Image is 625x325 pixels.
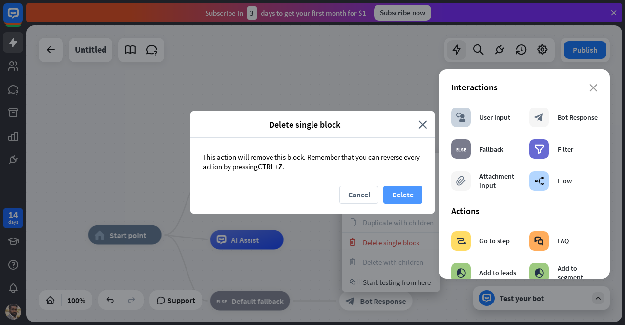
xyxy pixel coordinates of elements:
i: block_faq [534,236,544,246]
div: This action will remove this block. Remember that you can reverse every action by pressing . [190,138,435,186]
button: Delete [383,186,422,204]
div: Actions [451,205,598,217]
div: User Input [479,113,510,122]
i: builder_tree [534,176,544,186]
i: close [418,119,427,130]
div: Interactions [451,82,598,93]
i: block_goto [456,236,466,246]
i: filter [534,144,544,154]
div: Attachment input [479,172,520,190]
span: CTRL+Z [258,162,282,171]
div: Filter [558,145,573,153]
div: FAQ [558,237,569,245]
i: block_attachment [456,176,466,186]
button: Cancel [339,186,378,204]
button: Open LiveChat chat widget [8,4,37,33]
div: Go to step [479,237,510,245]
span: Delete single block [198,119,411,130]
i: close [589,84,598,92]
i: block_user_input [456,112,466,122]
div: Add to leads [479,268,516,277]
div: Add to segment [558,264,598,282]
i: block_add_to_segment [456,268,466,278]
div: Flow [558,176,572,185]
i: block_add_to_segment [534,268,544,278]
i: block_fallback [456,144,466,154]
i: block_bot_response [534,112,544,122]
div: Bot Response [558,113,598,122]
div: Fallback [479,145,503,153]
